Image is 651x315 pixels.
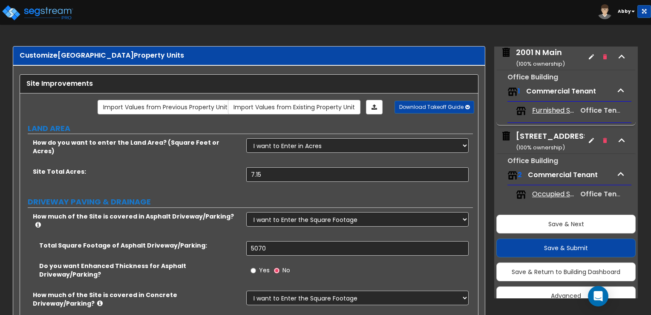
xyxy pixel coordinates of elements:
button: Advanced [496,286,636,305]
img: tenants.png [516,106,526,116]
div: Customize Property Units [20,51,478,61]
small: ( 100 % ownership) [516,60,565,68]
input: No [274,266,279,275]
span: Occupied Spaces [532,190,575,199]
img: tenants.png [507,170,518,181]
img: building.svg [501,47,512,58]
img: logo_pro_r.png [1,4,74,21]
label: DRIVEWAY PAVING & DRAINAGE [28,196,473,207]
span: [GEOGRAPHIC_DATA] [58,50,134,60]
label: Do you want Enhanced Thickness for Asphalt Driveway/Parking? [39,262,240,279]
a: Import the dynamic attribute values from previous properties. [98,100,233,114]
label: How much of the Site is covered in Concrete Driveway/Parking? [33,291,240,308]
button: Save & Next [496,215,636,233]
span: Commercial Tenant [526,86,596,96]
span: Commercial Tenant [528,170,598,180]
span: Office Tenant [580,105,628,115]
small: Office Building [507,156,558,166]
img: building.svg [501,131,512,142]
span: No [282,266,290,274]
span: 2033 N Main [501,131,585,152]
span: Download Takeoff Guide [399,103,464,111]
label: How much of the Site is covered in Asphalt Driveway/Parking? [33,212,240,229]
a: Import the dynamic attribute values from existing properties. [228,100,360,114]
button: Save & Submit [496,239,636,257]
img: tenants.png [507,87,518,97]
img: tenants.png [516,190,526,200]
span: Furnished Spaces [532,106,575,116]
div: Open Intercom Messenger [588,286,608,306]
div: Site Improvements [26,79,472,89]
b: Abby [618,8,631,15]
span: Office Tenant [580,189,628,199]
label: LAND AREA [28,123,473,134]
label: Site Total Acres: [33,167,240,176]
span: 1 [518,86,520,96]
button: Download Takeoff Guide [395,101,474,114]
i: click for more info! [97,300,103,306]
small: ( 100 % ownership) [516,143,565,152]
label: How do you want to enter the Land Area? (Square Feet or Acres) [33,138,240,155]
span: 2001 N Main [501,47,565,69]
input: Yes [251,266,256,275]
label: Total Square Footage of Asphalt Driveway/Parking: [39,241,240,250]
img: avatar.png [597,4,612,19]
a: Import the dynamic attributes value through Excel sheet [366,100,383,114]
small: Office Building [507,72,558,82]
span: 2 [518,170,522,180]
span: Yes [259,266,270,274]
i: click for more info! [35,222,41,228]
button: Save & Return to Building Dashboard [496,262,636,281]
div: [STREET_ADDRESS] [516,131,592,152]
div: 2001 N Main [516,47,565,69]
